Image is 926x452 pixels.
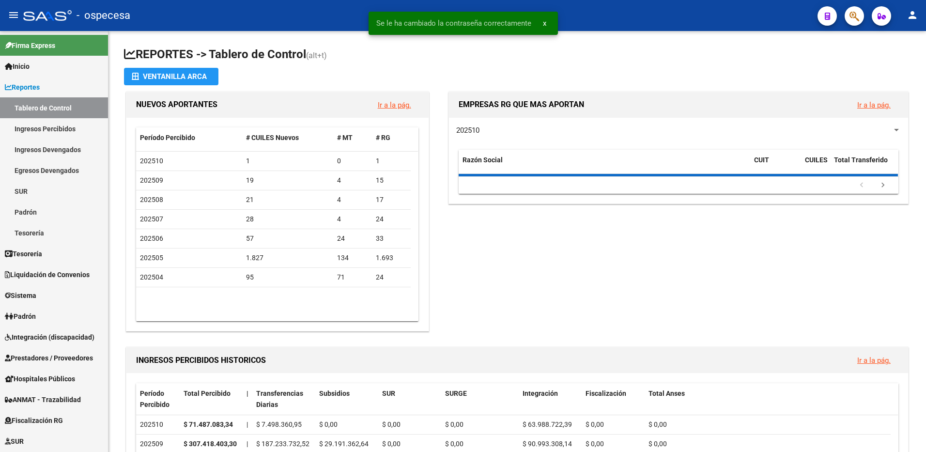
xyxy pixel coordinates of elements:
datatable-header-cell: # RG [372,127,411,148]
span: x [543,19,546,28]
span: NUEVOS APORTANTES [136,100,217,109]
datatable-header-cell: Total Percibido [180,383,243,415]
span: $ 0,00 [586,421,604,428]
span: $ 0,00 [648,421,667,428]
datatable-header-cell: Período Percibido [136,127,242,148]
a: Ir a la pág. [378,101,411,109]
span: INGRESOS PERCIBIDOS HISTORICOS [136,356,266,365]
span: 202506 [140,234,163,242]
span: Período Percibido [140,390,170,408]
span: Padrón [5,311,36,322]
div: Ventanilla ARCA [132,68,211,85]
span: $ 0,00 [648,440,667,448]
span: # MT [337,134,353,141]
a: Ir a la pág. [857,101,891,109]
span: CUIT [754,156,769,164]
div: 33 [376,233,407,244]
span: Total Transferido [834,156,888,164]
span: $ 7.498.360,95 [256,421,302,428]
span: $ 187.233.732,52 [256,440,309,448]
span: Se le ha cambiado la contraseña correctamente [376,18,531,28]
div: 28 [246,214,330,225]
span: Período Percibido [140,134,195,141]
span: Inicio [5,61,30,72]
div: 4 [337,214,368,225]
button: Ventanilla ARCA [124,68,218,85]
span: $ 0,00 [319,421,338,428]
div: 24 [337,233,368,244]
div: 57 [246,233,330,244]
span: $ 0,00 [382,421,401,428]
button: Ir a la pág. [370,96,419,114]
iframe: Intercom live chat [893,419,916,442]
span: | [247,421,248,428]
span: Fiscalización RG [5,415,63,426]
span: $ 0,00 [445,440,463,448]
span: Total Anses [648,390,685,397]
datatable-header-cell: SURGE [441,383,519,415]
span: Transferencias Diarias [256,390,303,408]
span: Integración [523,390,558,397]
span: CUILES [805,156,828,164]
datatable-header-cell: Total Anses [645,383,891,415]
span: 202508 [140,196,163,203]
datatable-header-cell: | [243,383,252,415]
div: 4 [337,175,368,186]
datatable-header-cell: Transferencias Diarias [252,383,315,415]
span: 202510 [456,126,479,135]
span: Sistema [5,290,36,301]
a: Ir a la pág. [857,356,891,365]
span: Tesorería [5,249,42,259]
div: 15 [376,175,407,186]
span: $ 63.988.722,39 [523,421,572,428]
datatable-header-cell: SUR [378,383,441,415]
div: 4 [337,194,368,205]
div: 134 [337,252,368,264]
span: Integración (discapacidad) [5,332,94,343]
div: 17 [376,194,407,205]
h1: REPORTES -> Tablero de Control [124,47,911,63]
span: Prestadores / Proveedores [5,353,93,363]
div: 1 [376,156,407,167]
span: | [247,440,248,448]
strong: $ 71.487.083,34 [184,421,233,428]
span: 202507 [140,215,163,223]
span: EMPRESAS RG QUE MAS APORTAN [459,100,584,109]
span: # CUILES Nuevos [246,134,299,141]
datatable-header-cell: Razón Social [459,150,750,182]
span: - ospecesa [77,5,130,26]
div: 202509 [140,438,176,450]
div: 19 [246,175,330,186]
span: Hospitales Públicos [5,374,75,384]
div: 1 [246,156,330,167]
span: $ 0,00 [382,440,401,448]
datatable-header-cell: Fiscalización [582,383,645,415]
div: 71 [337,272,368,283]
span: # RG [376,134,390,141]
span: Razón Social [463,156,503,164]
datatable-header-cell: # MT [333,127,372,148]
span: $ 29.191.362,64 [319,440,369,448]
datatable-header-cell: Período Percibido [136,383,180,415]
div: 95 [246,272,330,283]
datatable-header-cell: Integración [519,383,582,415]
span: ANMAT - Trazabilidad [5,394,81,405]
div: 24 [376,272,407,283]
span: Firma Express [5,40,55,51]
button: Ir a la pág. [849,351,898,369]
div: 0 [337,156,368,167]
div: 202510 [140,419,176,430]
datatable-header-cell: Subsidios [315,383,378,415]
datatable-header-cell: Total Transferido [830,150,898,182]
div: 24 [376,214,407,225]
span: $ 0,00 [445,421,463,428]
span: SUR [382,390,395,397]
a: go to next page [874,180,892,191]
div: 1.693 [376,252,407,264]
span: | [247,390,248,397]
span: SURGE [445,390,467,397]
button: x [535,15,554,32]
span: 202510 [140,157,163,165]
datatable-header-cell: # CUILES Nuevos [242,127,334,148]
mat-icon: menu [8,9,19,21]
